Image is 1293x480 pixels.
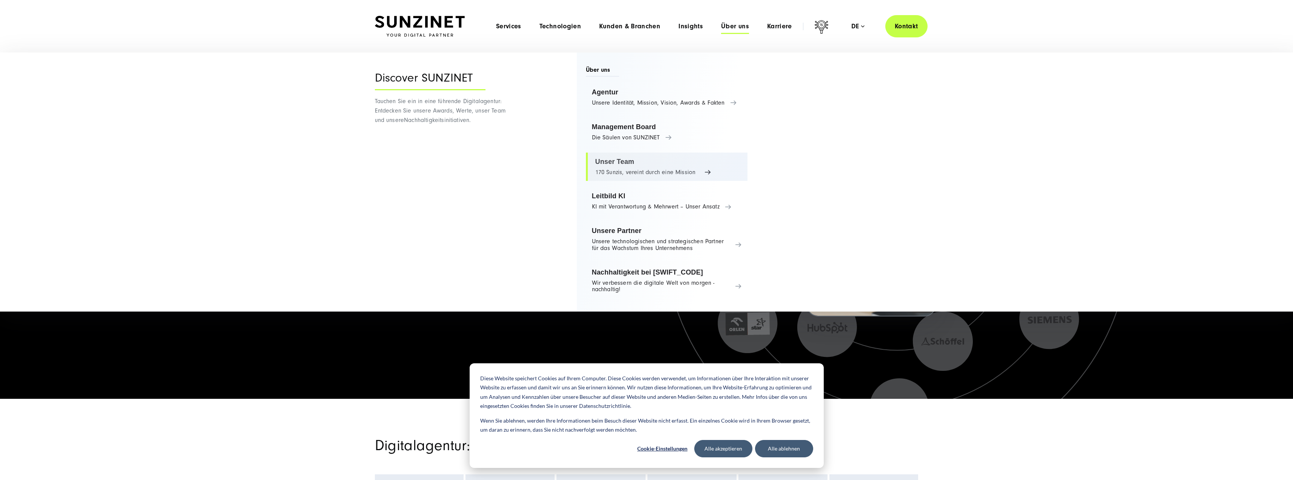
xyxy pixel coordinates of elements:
button: Alle akzeptieren [694,440,752,457]
a: Leitbild KI KI mit Verantwortung & Mehrwert – Unser Ansatz [586,187,748,216]
h2: Digitalagentur: Unsere Services [375,437,734,455]
a: Nachhaltigkeit bei [SWIFT_CODE] Wir verbessern die digitale Welt von morgen - nachhaltig! [586,263,748,299]
a: Über uns [721,23,749,30]
button: Alle ablehnen [755,440,813,457]
a: Agentur Unsere Identität, Mission, Vision, Awards & Fakten [586,83,748,112]
a: Management Board Die Säulen von SUNZINET [586,118,748,147]
a: Insights [678,23,703,30]
p: Diese Website speichert Cookies auf Ihrem Computer. Diese Cookies werden verwendet, um Informatio... [480,374,813,411]
a: Services [496,23,521,30]
span: Tauchen Sie ein in eine führende Digitalagentur: Entdecken Sie unsere Awards, Werte, unser Team u... [375,98,505,123]
a: Unser Team 170 Sunzis, vereint durch eine Mission [586,153,748,181]
div: de [851,23,865,30]
a: Unsere Partner Unsere technologischen und strategischen Partner für das Wachstum Ihres Unternehmens [586,222,748,257]
img: SUNZINET Full Service Digital Agentur [375,16,465,37]
a: Karriere [767,23,792,30]
div: Nachhaltigkeitsinitiativen. [375,52,516,312]
div: Cookie banner [470,363,824,468]
p: Wenn Sie ablehnen, werden Ihre Informationen beim Besuch dieser Website nicht erfasst. Ein einzel... [480,416,813,435]
div: Discover SUNZINET [375,71,485,90]
span: Über uns [586,66,620,77]
button: Cookie-Einstellungen [633,440,692,457]
a: Kontakt [885,15,928,37]
a: Kunden & Branchen [599,23,660,30]
a: Technologien [539,23,581,30]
